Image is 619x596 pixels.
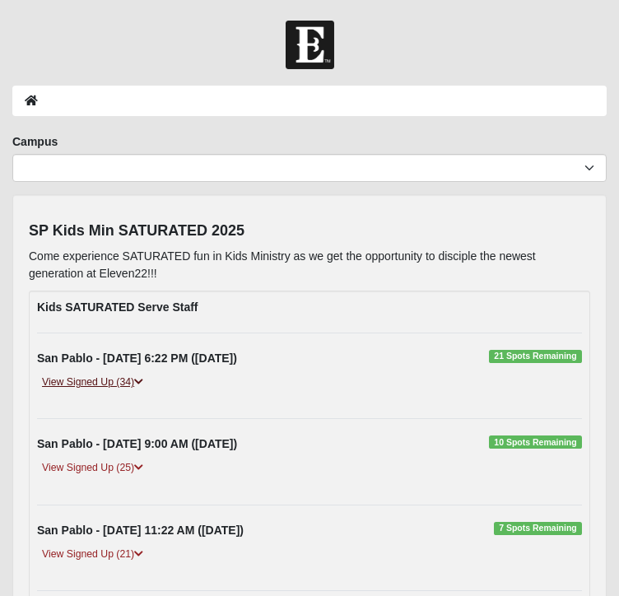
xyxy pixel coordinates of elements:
[37,459,148,477] a: View Signed Up (25)
[37,374,148,391] a: View Signed Up (34)
[37,524,244,537] strong: San Pablo - [DATE] 11:22 AM ([DATE])
[286,21,334,69] img: Church of Eleven22 Logo
[29,222,590,240] h4: SP Kids Min SATURATED 2025
[29,248,590,282] p: Come experience SATURATED fun in Kids Ministry as we get the opportunity to disciple the newest g...
[37,437,237,450] strong: San Pablo - [DATE] 9:00 AM ([DATE])
[37,546,148,563] a: View Signed Up (21)
[37,300,198,314] strong: Kids SATURATED Serve Staff
[489,350,582,363] span: 21 Spots Remaining
[494,522,582,535] span: 7 Spots Remaining
[12,133,58,150] label: Campus
[489,435,582,449] span: 10 Spots Remaining
[37,352,237,365] strong: San Pablo - [DATE] 6:22 PM ([DATE])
